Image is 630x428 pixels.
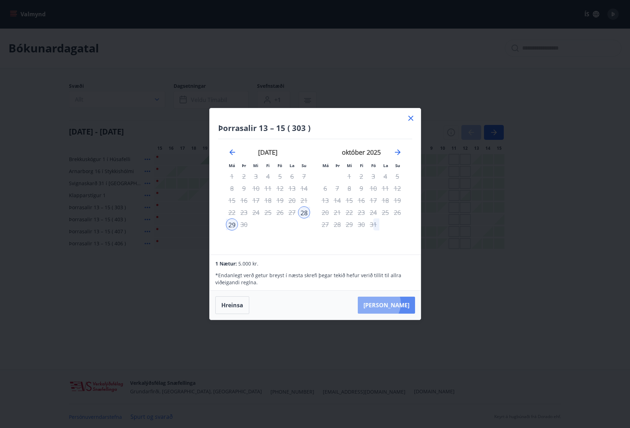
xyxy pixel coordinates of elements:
td: Not available. laugardagur, 27. september 2025 [286,206,298,218]
td: Not available. miðvikudagur, 17. september 2025 [250,194,262,206]
strong: [DATE] [258,148,278,156]
td: Not available. laugardagur, 20. september 2025 [286,194,298,206]
small: Su [302,163,307,168]
div: Move forward to switch to the next month. [393,148,402,156]
button: Hreinsa [215,296,249,314]
small: Fi [360,163,363,168]
td: Not available. miðvikudagur, 1. október 2025 [343,170,355,182]
td: Choose mánudagur, 27. október 2025 as your check-in date. It’s available. [319,218,331,230]
td: Not available. laugardagur, 13. september 2025 [286,182,298,194]
td: Choose fimmtudagur, 9. október 2025 as your check-in date. It’s available. [355,182,367,194]
td: Choose föstudagur, 31. október 2025 as your check-in date. It’s available. [367,218,379,230]
div: Aðeins útritun í boði [226,218,238,230]
td: Not available. fimmtudagur, 25. september 2025 [262,206,274,218]
small: Fi [266,163,270,168]
td: Choose sunnudagur, 5. október 2025 as your check-in date. It’s available. [391,170,403,182]
td: Choose mánudagur, 13. október 2025 as your check-in date. It’s available. [319,194,331,206]
td: Choose föstudagur, 17. október 2025 as your check-in date. It’s available. [367,194,379,206]
td: Not available. föstudagur, 24. október 2025 [367,206,379,218]
small: Má [229,163,235,168]
td: Not available. þriðjudagur, 2. september 2025 [238,170,250,182]
td: Not available. miðvikudagur, 3. september 2025 [250,170,262,182]
span: 5.000 kr. [238,260,258,267]
td: Not available. mánudagur, 22. september 2025 [226,206,238,218]
td: Not available. fimmtudagur, 4. september 2025 [262,170,274,182]
td: Choose miðvikudagur, 15. október 2025 as your check-in date. It’s available. [343,194,355,206]
td: Choose fimmtudagur, 23. október 2025 as your check-in date. It’s available. [355,206,367,218]
td: Not available. miðvikudagur, 10. september 2025 [250,182,262,194]
td: Not available. fimmtudagur, 2. október 2025 [355,170,367,182]
div: Calendar [218,139,412,246]
small: Su [395,163,400,168]
td: Not available. mánudagur, 15. september 2025 [226,194,238,206]
td: Choose sunnudagur, 19. október 2025 as your check-in date. It’s available. [391,194,403,206]
small: La [383,163,388,168]
span: 1 Nætur: [215,260,237,267]
small: Má [322,163,329,168]
td: Not available. sunnudagur, 14. september 2025 [298,182,310,194]
td: Choose þriðjudagur, 28. október 2025 as your check-in date. It’s available. [331,218,343,230]
small: Þr [336,163,340,168]
td: Not available. föstudagur, 19. september 2025 [274,194,286,206]
td: Not available. mánudagur, 8. september 2025 [226,182,238,194]
small: La [290,163,294,168]
td: Choose föstudagur, 10. október 2025 as your check-in date. It’s available. [367,182,379,194]
small: Mi [347,163,352,168]
td: Choose þriðjudagur, 14. október 2025 as your check-in date. It’s available. [331,194,343,206]
td: Not available. þriðjudagur, 30. september 2025 [238,218,250,230]
small: Fö [371,163,376,168]
td: Choose þriðjudagur, 21. október 2025 as your check-in date. It’s available. [331,206,343,218]
td: Not available. föstudagur, 12. september 2025 [274,182,286,194]
td: Not available. fimmtudagur, 18. september 2025 [262,194,274,206]
small: Þr [242,163,246,168]
td: Selected as start date. sunnudagur, 28. september 2025 [298,206,310,218]
td: Not available. föstudagur, 3. október 2025 [367,170,379,182]
td: Not available. þriðjudagur, 9. september 2025 [238,182,250,194]
td: Not available. þriðjudagur, 16. september 2025 [238,194,250,206]
td: Not available. laugardagur, 11. október 2025 [379,182,391,194]
td: Choose miðvikudagur, 29. október 2025 as your check-in date. It’s available. [343,218,355,230]
td: Not available. laugardagur, 25. október 2025 [379,206,391,218]
small: Fö [278,163,282,168]
td: Not available. laugardagur, 6. september 2025 [286,170,298,182]
td: Not available. sunnudagur, 7. september 2025 [298,170,310,182]
td: Not available. laugardagur, 18. október 2025 [379,194,391,206]
td: Choose mánudagur, 6. október 2025 as your check-in date. It’s available. [319,182,331,194]
td: Choose þriðjudagur, 7. október 2025 as your check-in date. It’s available. [331,182,343,194]
td: Not available. fimmtudagur, 11. september 2025 [262,182,274,194]
td: Not available. föstudagur, 5. september 2025 [274,170,286,182]
td: Choose miðvikudagur, 22. október 2025 as your check-in date. It’s available. [343,206,355,218]
td: Choose fimmtudagur, 30. október 2025 as your check-in date. It’s available. [355,218,367,230]
td: Not available. sunnudagur, 12. október 2025 [391,182,403,194]
p: * Endanlegt verð getur breyst í næsta skrefi þegar tekið hefur verið tillit til allra viðeigandi ... [215,272,415,286]
div: Move backward to switch to the previous month. [228,148,237,156]
td: Not available. mánudagur, 1. september 2025 [226,170,238,182]
td: Not available. sunnudagur, 21. september 2025 [298,194,310,206]
strong: október 2025 [342,148,381,156]
td: Choose miðvikudagur, 8. október 2025 as your check-in date. It’s available. [343,182,355,194]
td: Not available. laugardagur, 4. október 2025 [379,170,391,182]
div: Aðeins innritun í boði [298,206,310,218]
button: [PERSON_NAME] [358,297,415,314]
td: Not available. þriðjudagur, 23. september 2025 [238,206,250,218]
td: Choose sunnudagur, 26. október 2025 as your check-in date. It’s available. [391,206,403,218]
td: Selected as end date. mánudagur, 29. september 2025 [226,218,238,230]
h4: Þorrasalir 13 – 15 ( 303 ) [218,122,412,133]
td: Choose mánudagur, 20. október 2025 as your check-in date. It’s available. [319,206,331,218]
td: Choose fimmtudagur, 16. október 2025 as your check-in date. It’s available. [355,194,367,206]
small: Mi [253,163,258,168]
td: Not available. föstudagur, 26. september 2025 [274,206,286,218]
td: Not available. miðvikudagur, 24. september 2025 [250,206,262,218]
